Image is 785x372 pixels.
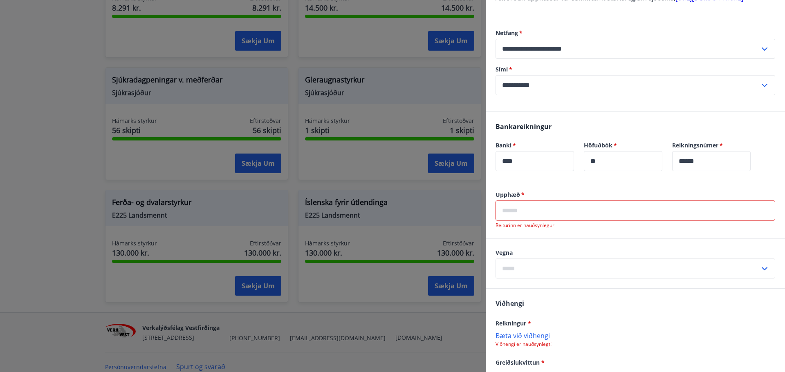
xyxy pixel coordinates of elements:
label: Höfuðbók [584,141,662,149]
p: Viðhengi er nauðsynlegt! [496,341,775,347]
p: Reiturinn er nauðsynlegur [496,222,775,229]
span: Viðhengi [496,299,524,308]
p: Bæta við viðhengi [496,331,775,339]
label: Netfang [496,29,775,37]
label: Reikningsnúmer [672,141,751,149]
span: Bankareikningur [496,122,552,131]
div: Upphæð [496,200,775,221]
label: Upphæð [496,191,775,199]
label: Sími [496,65,775,74]
span: Reikningur [496,319,531,327]
span: Greiðslukvittun [496,359,545,366]
label: Banki [496,141,574,149]
label: Vegna [496,249,775,257]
